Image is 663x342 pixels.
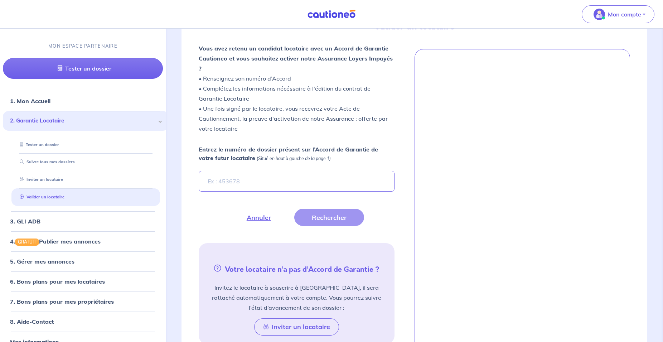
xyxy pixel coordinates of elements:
input: Ex : 453678 [199,171,395,192]
div: 7. Bons plans pour mes propriétaires [3,295,163,309]
a: 8. Aide-Contact [10,318,54,326]
button: Inviter un locataire [254,318,339,336]
p: • Renseignez son numéro d’Accord • Complétez les informations nécéssaire à l'édition du contrat d... [199,43,395,134]
a: 7. Bons plans pour mes propriétaires [10,298,114,305]
a: 4.GRATUITPublier mes annonces [10,238,101,245]
div: 5. Gérer mes annonces [3,255,163,269]
strong: Entrez le numéro de dossier présent sur l’Accord de Garantie de votre futur locataire [199,146,378,162]
p: Mon compte [608,10,641,19]
a: Suivre tous mes dossiers [17,160,75,165]
h5: Votre locataire n’a pas d’Accord de Garantie ? [202,263,392,274]
a: Inviter un locataire [17,177,63,182]
div: 4.GRATUITPublier mes annonces [3,234,163,249]
a: Tester un dossier [17,142,59,147]
img: illu_account_valid_menu.svg [594,9,605,20]
a: Tester un dossier [3,58,163,79]
img: Cautioneo [305,10,358,19]
div: Inviter un locataire [11,174,160,186]
div: Suivre tous mes dossiers [11,156,160,168]
div: Valider un locataire [11,192,160,203]
a: 3. GLI ADB [10,218,40,225]
p: Invitez le locataire à souscrire à [GEOGRAPHIC_DATA], il sera rattaché automatiquement à votre co... [207,283,386,313]
button: illu_account_valid_menu.svgMon compte [582,5,654,23]
div: Tester un dossier [11,139,160,151]
div: 3. GLI ADB [3,214,163,228]
button: Annuler [229,209,289,226]
span: 2. Garantie Locataire [10,117,156,125]
div: 8. Aide-Contact [3,315,163,329]
a: 6. Bons plans pour mes locataires [10,278,105,285]
div: 2. Garantie Locataire [3,111,169,131]
em: (Situé en haut à gauche de la page 1) [257,156,331,161]
div: 1. Mon Accueil [3,94,163,109]
h4: Valider un locataire [304,21,524,32]
p: MON ESPACE PARTENAIRE [48,43,117,50]
strong: Vous avez retenu un candidat locataire avec un Accord de Garantie Cautioneo et vous souhaitez act... [199,45,393,72]
a: Valider un locataire [17,195,64,200]
a: 1. Mon Accueil [10,98,50,105]
a: 5. Gérer mes annonces [10,258,74,265]
div: 6. Bons plans pour mes locataires [3,275,163,289]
